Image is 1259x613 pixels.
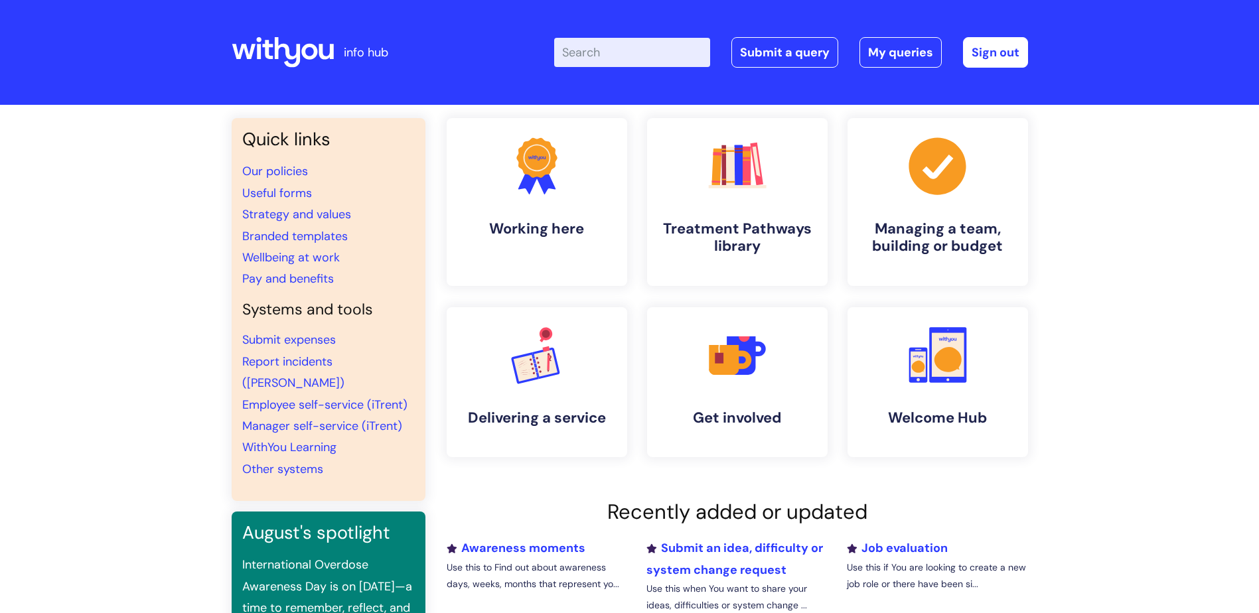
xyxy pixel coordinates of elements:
[554,38,710,67] input: Search
[847,540,948,556] a: Job evaluation
[447,118,627,286] a: Working here
[447,500,1028,524] h2: Recently added or updated
[242,129,415,150] h3: Quick links
[658,409,817,427] h4: Get involved
[658,220,817,255] h4: Treatment Pathways library
[848,118,1028,286] a: Managing a team, building or budget
[647,307,828,457] a: Get involved
[963,37,1028,68] a: Sign out
[731,37,838,68] a: Submit a query
[242,439,336,455] a: WithYou Learning
[647,118,828,286] a: Treatment Pathways library
[242,418,402,434] a: Manager self-service (iTrent)
[242,332,336,348] a: Submit expenses
[242,397,407,413] a: Employee self-service (iTrent)
[242,271,334,287] a: Pay and benefits
[858,220,1017,255] h4: Managing a team, building or budget
[344,42,388,63] p: info hub
[242,185,312,201] a: Useful forms
[859,37,942,68] a: My queries
[242,522,415,543] h3: August's spotlight
[457,409,617,427] h4: Delivering a service
[242,249,340,265] a: Wellbeing at work
[447,307,627,457] a: Delivering a service
[242,461,323,477] a: Other systems
[242,354,344,391] a: Report incidents ([PERSON_NAME])
[858,409,1017,427] h4: Welcome Hub
[646,540,823,577] a: Submit an idea, difficulty or system change request
[554,37,1028,68] div: | -
[848,307,1028,457] a: Welcome Hub
[242,206,351,222] a: Strategy and values
[457,220,617,238] h4: Working here
[242,228,348,244] a: Branded templates
[447,559,627,592] p: Use this to Find out about awareness days, weeks, months that represent yo...
[242,163,308,179] a: Our policies
[242,301,415,319] h4: Systems and tools
[447,540,585,556] a: Awareness moments
[847,559,1027,592] p: Use this if You are looking to create a new job role or there have been si...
